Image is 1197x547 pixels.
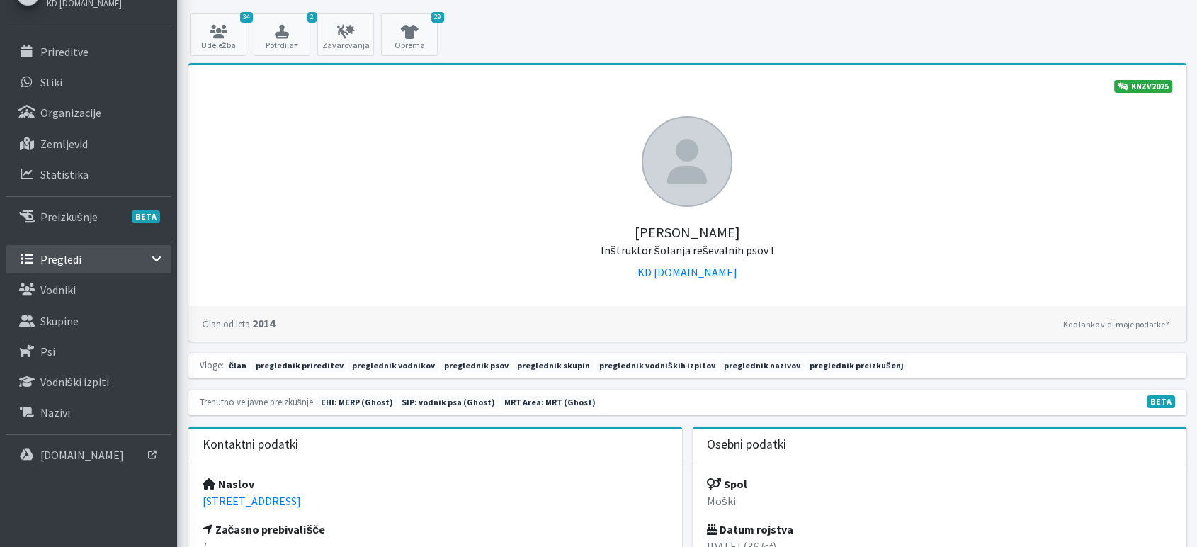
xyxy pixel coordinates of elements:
[6,368,171,396] a: Vodniški izpiti
[203,318,252,329] small: Član od leta:
[203,522,326,536] strong: Začasno prebivališče
[40,252,81,266] p: Pregledi
[6,441,171,469] a: [DOMAIN_NAME]
[441,359,512,372] span: preglednik psov
[40,167,89,181] p: Statistika
[40,45,89,59] p: Prireditve
[6,38,171,66] a: Prireditve
[203,316,275,330] strong: 2014
[252,359,347,372] span: preglednik prireditev
[1060,316,1172,333] a: Kdo lahko vidi moje podatke?
[707,437,786,452] h3: Osebni podatki
[6,398,171,427] a: Nazivi
[40,283,76,297] p: Vodniki
[40,210,98,224] p: Preizkušnje
[317,13,374,56] a: Zavarovanja
[6,276,171,304] a: Vodniki
[637,265,737,279] a: KD [DOMAIN_NAME]
[381,13,438,56] a: 29 Oprema
[203,207,1172,258] h5: [PERSON_NAME]
[40,405,70,419] p: Nazivi
[601,243,774,257] small: Inštruktor šolanja reševalnih psov I
[6,68,171,96] a: Stiki
[707,492,1172,509] p: Moški
[40,106,101,120] p: Organizacije
[40,448,124,462] p: [DOMAIN_NAME]
[203,477,254,491] strong: Naslov
[1147,395,1175,408] span: V fazi razvoja
[501,396,599,409] span: Naslednja preizkušnja: pomlad 2027
[40,75,62,89] p: Stiki
[40,314,79,328] p: Skupine
[190,13,246,56] a: 34 Udeležba
[6,203,171,231] a: PreizkušnjeBETA
[6,130,171,158] a: Zemljevid
[6,337,171,366] a: Psi
[40,375,109,389] p: Vodniški izpiti
[203,437,298,452] h3: Kontaktni podatki
[40,137,88,151] p: Zemljevid
[707,522,793,536] strong: Datum rojstva
[200,396,315,407] small: Trenutno veljavne preizkušnje:
[240,12,253,23] span: 34
[132,210,160,223] span: BETA
[707,477,747,491] strong: Spol
[307,12,317,23] span: 2
[203,494,301,508] a: [STREET_ADDRESS]
[226,359,250,372] span: član
[6,307,171,335] a: Skupine
[1114,80,1172,93] a: KNZV2025
[399,396,499,409] span: Naslednja preizkušnja: pomlad 2027
[431,12,444,23] span: 29
[514,359,594,372] span: preglednik skupin
[6,160,171,188] a: Statistika
[6,245,171,273] a: Pregledi
[317,396,397,409] span: Naslednja preizkušnja: jesen 2025
[720,359,804,372] span: preglednik nazivov
[40,344,55,359] p: Psi
[200,359,224,371] small: Vloge:
[6,98,171,127] a: Organizacije
[348,359,438,372] span: preglednik vodnikov
[596,359,718,372] span: preglednik vodniških izpitov
[806,359,907,372] span: preglednik preizkušenj
[254,13,310,56] button: 2 Potrdila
